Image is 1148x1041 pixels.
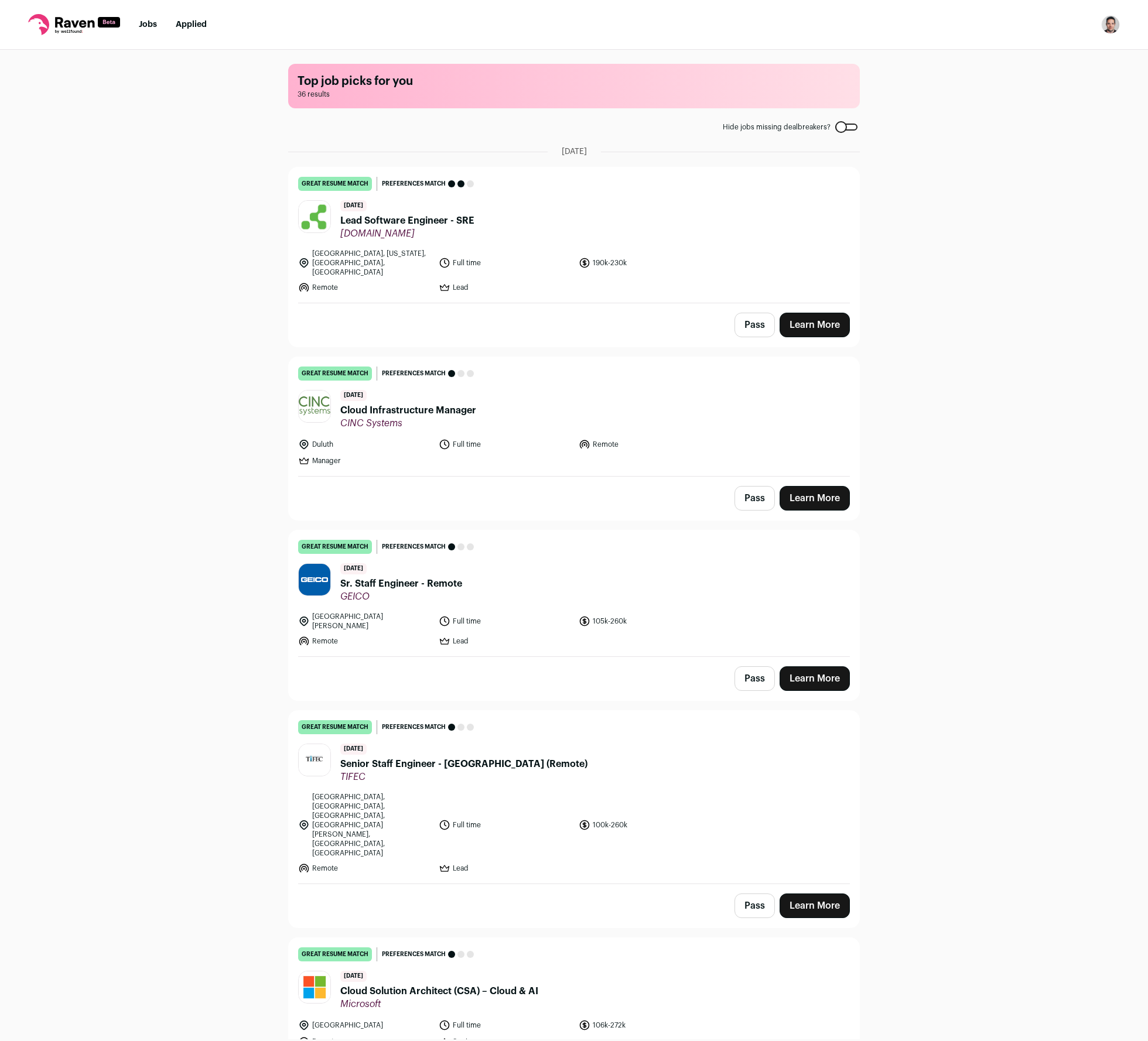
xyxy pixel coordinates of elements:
li: Duluth [298,439,432,450]
span: Preferences match [382,948,446,960]
img: a917af501ec8acf304fad847dc61c5f3a7edc5ecd881d13dca766b0e31843b4e [299,391,330,422]
a: Learn More [780,486,850,511]
span: [DATE] [340,744,367,755]
span: Lead Software Engineer - SRE [340,214,474,228]
img: 58da5fe15ec08c86abc5c8fb1424a25c13b7d5ca55c837a70c380ea5d586a04d.jpg [299,564,330,595]
span: 36 results [298,90,850,99]
li: Remote [298,282,432,293]
li: Remote [298,862,432,874]
a: Learn More [780,666,850,691]
span: Senior Staff Engineer - [GEOGRAPHIC_DATA] (Remote) [340,757,587,771]
span: Hide jobs missing dealbreakers? [723,122,831,132]
li: [GEOGRAPHIC_DATA] [298,1019,432,1031]
h1: Top job picks for you [298,73,850,90]
span: Preferences match [382,368,446,379]
a: Learn More [780,313,850,337]
li: Lead [439,282,572,293]
span: Sr. Staff Engineer - Remote [340,577,462,591]
span: Microsoft [340,998,538,1010]
span: [DATE] [340,563,367,574]
li: Full time [439,612,572,631]
span: [DATE] [340,390,367,401]
li: 105k-260k [579,612,712,631]
img: c786a7b10b07920eb52778d94b98952337776963b9c08eb22d98bc7b89d269e4.jpg [299,971,330,1003]
div: great resume match [298,367,372,381]
li: Remote [579,439,712,450]
button: Pass [734,313,775,337]
li: 106k-272k [579,1019,712,1031]
li: Manager [298,455,432,467]
a: Jobs [139,20,157,29]
li: [GEOGRAPHIC_DATA][PERSON_NAME] [298,612,432,631]
span: GEICO [340,591,462,602]
img: 1bed34e9a7ad1f5e209559f65fd51d1a42f3522dafe3eea08c5e904d6a2faa38 [299,744,330,776]
div: great resume match [298,540,372,554]
span: TIFEC [340,771,587,783]
li: Lead [439,635,572,647]
span: Preferences match [382,178,446,190]
button: Open dropdown [1101,15,1120,34]
span: Cloud Infrastructure Manager [340,403,476,417]
button: Pass [734,486,775,511]
a: great resume match Preferences match [DATE] Sr. Staff Engineer - Remote GEICO [GEOGRAPHIC_DATA][P... [289,530,859,656]
span: [DATE] [562,146,587,157]
li: Remote [298,635,432,647]
a: great resume match Preferences match [DATE] Cloud Infrastructure Manager CINC Systems Duluth Full... [289,357,859,476]
li: Full time [439,439,572,450]
img: c371b7b885e90b452ce7041c5bf08e5b73107ad19cf88168693ed87252afaa3a.jpg [299,201,330,232]
button: Pass [734,893,775,918]
li: [GEOGRAPHIC_DATA], [US_STATE], [GEOGRAPHIC_DATA], [GEOGRAPHIC_DATA] [298,249,432,277]
span: [DOMAIN_NAME] [340,228,474,239]
div: great resume match [298,177,372,191]
img: 170867-medium_jpg [1101,15,1120,34]
li: Full time [439,792,572,858]
button: Pass [734,666,775,691]
li: Full time [439,249,572,277]
span: [DATE] [340,971,367,982]
li: 100k-260k [579,792,712,858]
li: Lead [439,862,572,874]
span: Preferences match [382,721,446,733]
li: [GEOGRAPHIC_DATA], [GEOGRAPHIC_DATA], [GEOGRAPHIC_DATA], [GEOGRAPHIC_DATA][PERSON_NAME], [GEOGRAP... [298,792,432,858]
a: great resume match Preferences match [DATE] Senior Staff Engineer - [GEOGRAPHIC_DATA] (Remote) TI... [289,711,859,884]
li: Full time [439,1019,572,1031]
span: Preferences match [382,541,446,553]
span: Cloud Solution Architect (CSA) – Cloud & AI [340,984,538,998]
a: Learn More [780,893,850,918]
div: great resume match [298,947,372,961]
div: great resume match [298,720,372,734]
a: Applied [176,20,207,29]
span: [DATE] [340,200,367,211]
a: great resume match Preferences match [DATE] Lead Software Engineer - SRE [DOMAIN_NAME] [GEOGRAPHI... [289,167,859,303]
li: 190k-230k [579,249,712,277]
span: CINC Systems [340,417,476,429]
